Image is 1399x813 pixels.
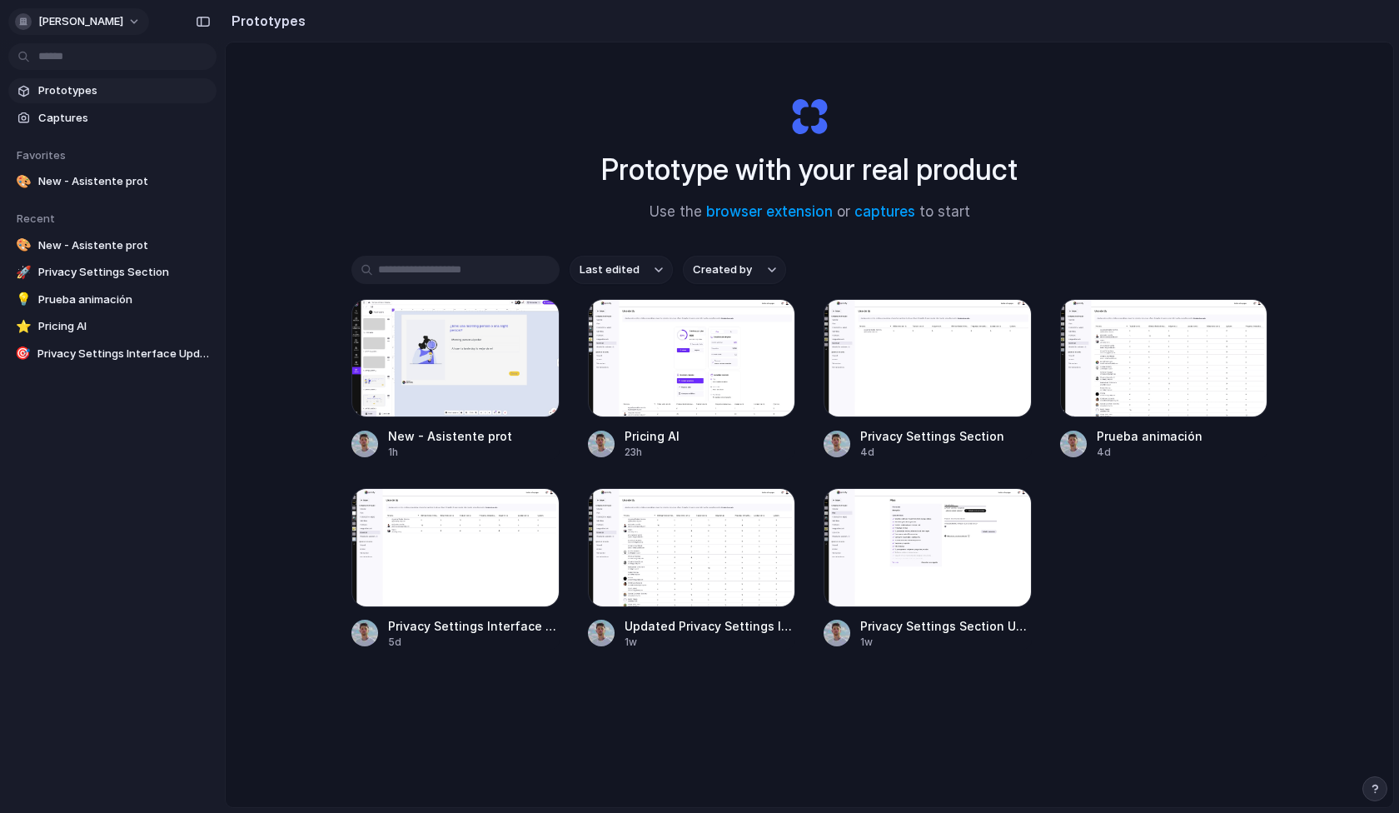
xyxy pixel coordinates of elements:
a: captures [854,203,915,220]
div: 5d [388,635,560,650]
span: Prueba animación [1097,427,1268,445]
a: Privacy Settings SectionPrivacy Settings Section4d [824,299,1032,460]
a: Prototypes [8,78,217,103]
div: 1h [388,445,560,460]
a: 🎯Privacy Settings Interface Update [8,342,217,367]
span: Prueba animación [38,292,210,308]
div: 4d [1097,445,1268,460]
span: Privacy Settings Section [38,264,210,281]
div: 🎨 [15,237,32,254]
button: Created by [683,256,786,284]
div: 🎯 [15,346,31,362]
span: Privacy Settings Interface Update [388,617,560,635]
span: Updated Privacy Settings Interface [625,617,796,635]
a: Updated Privacy Settings InterfaceUpdated Privacy Settings Interface1w [588,488,796,649]
a: New - Asistente protNew - Asistente prot1h [351,299,560,460]
a: ⭐Pricing AI [8,314,217,339]
span: Last edited [580,262,640,278]
span: Captures [38,110,210,127]
div: 💡 [15,292,32,308]
div: 23h [625,445,796,460]
span: Recent [17,212,55,225]
span: Pricing AI [38,318,210,335]
div: 4d [860,445,1032,460]
h1: Prototype with your real product [601,147,1018,192]
div: 🎨 [15,173,32,190]
a: Privacy Settings Section UpdatePrivacy Settings Section Update1w [824,488,1032,649]
span: Use the or to start [650,202,970,223]
div: 1w [860,635,1032,650]
a: Privacy Settings Interface UpdatePrivacy Settings Interface Update5d [351,488,560,649]
div: 🚀 [15,264,32,281]
h2: Prototypes [225,11,306,31]
a: browser extension [706,203,833,220]
span: Privacy Settings Interface Update [37,346,210,362]
a: 💡Prueba animación [8,287,217,312]
a: 🎨New - Asistente prot [8,233,217,258]
span: New - Asistente prot [38,237,210,254]
a: 🎨New - Asistente prot [8,169,217,194]
button: [PERSON_NAME] [8,8,149,35]
button: Last edited [570,256,673,284]
span: Pricing AI [625,427,796,445]
span: New - Asistente prot [38,173,210,190]
span: New - Asistente prot [388,427,560,445]
span: [PERSON_NAME] [38,13,123,30]
span: Privacy Settings Section Update [860,617,1032,635]
a: Captures [8,106,217,131]
span: Favorites [17,148,66,162]
span: Privacy Settings Section [860,427,1032,445]
a: Pricing AIPricing AI23h [588,299,796,460]
span: Prototypes [38,82,210,99]
span: Created by [693,262,752,278]
a: 🚀Privacy Settings Section [8,260,217,285]
a: Prueba animaciónPrueba animación4d [1060,299,1268,460]
div: ⭐ [15,318,32,335]
div: 1w [625,635,796,650]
